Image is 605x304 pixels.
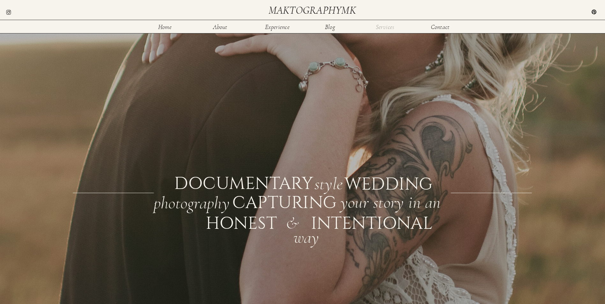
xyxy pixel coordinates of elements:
[344,176,432,189] div: WEDDING
[320,24,341,29] a: Blog
[206,215,252,229] div: honest
[293,229,325,244] div: way
[311,215,357,229] div: intentional
[314,176,343,189] div: style
[174,175,311,190] div: documentary
[210,24,231,29] a: About
[265,24,290,29] a: Experience
[232,194,307,208] div: CAPTURING
[430,24,451,29] a: Contact
[154,195,231,209] div: photography
[269,5,358,16] a: maktographymk
[286,215,305,229] div: &
[155,24,175,29] a: Home
[375,24,395,29] a: Services
[340,194,450,208] div: your story in an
